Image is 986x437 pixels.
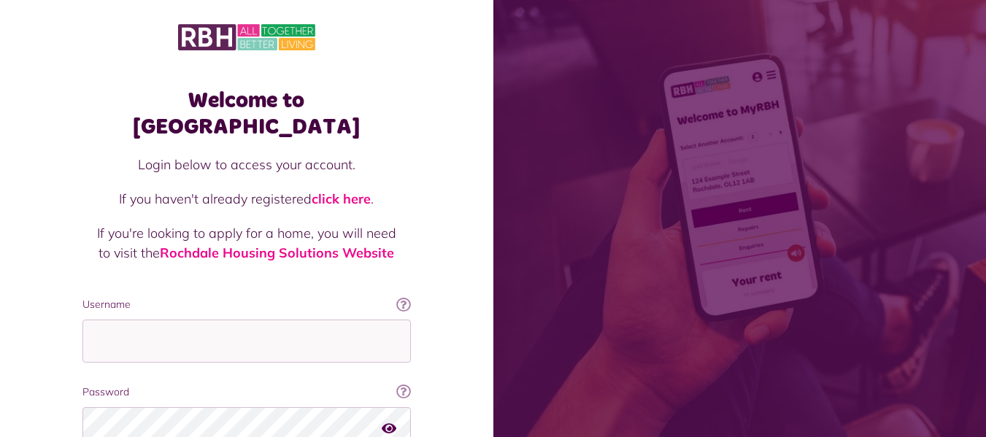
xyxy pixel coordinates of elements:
p: If you're looking to apply for a home, you will need to visit the [97,223,396,263]
p: Login below to access your account. [97,155,396,174]
a: click here [312,190,371,207]
p: If you haven't already registered . [97,189,396,209]
img: MyRBH [178,22,315,53]
h1: Welcome to [GEOGRAPHIC_DATA] [82,88,411,140]
label: Username [82,297,411,312]
a: Rochdale Housing Solutions Website [160,244,394,261]
label: Password [82,384,411,400]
